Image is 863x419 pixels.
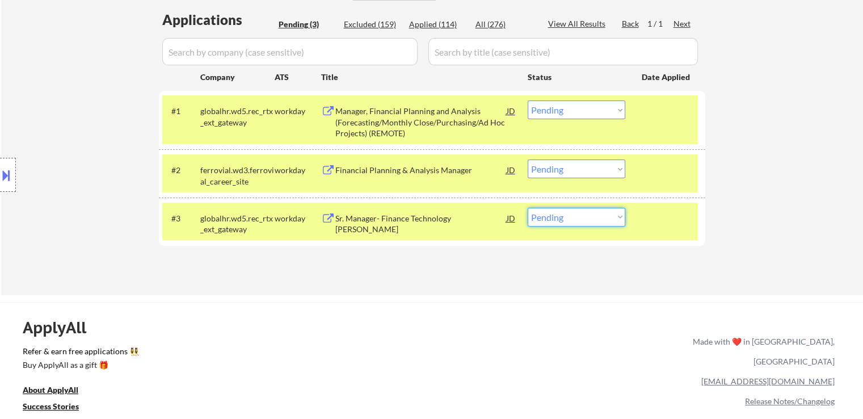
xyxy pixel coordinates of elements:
[200,213,275,235] div: globalhr.wd5.rec_rtx_ext_gateway
[701,376,835,386] a: [EMAIL_ADDRESS][DOMAIN_NAME]
[622,18,640,30] div: Back
[275,213,321,224] div: workday
[335,213,507,235] div: Sr. Manager- Finance Technology [PERSON_NAME]
[23,401,94,415] a: Success Stories
[275,106,321,117] div: workday
[23,318,99,337] div: ApplyAll
[673,18,692,30] div: Next
[409,19,466,30] div: Applied (114)
[506,160,517,180] div: JD
[23,384,94,399] a: About ApplyAll
[506,100,517,121] div: JD
[475,19,532,30] div: All (276)
[162,38,418,65] input: Search by company (case sensitive)
[344,19,401,30] div: Excluded (159)
[745,396,835,406] a: Release Notes/Changelog
[23,361,136,369] div: Buy ApplyAll as a gift 🎁
[528,66,625,87] div: Status
[335,106,507,139] div: Manager, Financial Planning and Analysis (Forecasting/Monthly Close/Purchasing/Ad Hoc Projects) (...
[279,19,335,30] div: Pending (3)
[688,332,835,371] div: Made with ❤️ in [GEOGRAPHIC_DATA], [GEOGRAPHIC_DATA]
[200,72,275,83] div: Company
[23,347,456,359] a: Refer & earn free applications 👯‍♀️
[647,18,673,30] div: 1 / 1
[642,72,692,83] div: Date Applied
[162,13,275,27] div: Applications
[200,106,275,128] div: globalhr.wd5.rec_rtx_ext_gateway
[548,18,609,30] div: View All Results
[321,72,517,83] div: Title
[23,359,136,374] a: Buy ApplyAll as a gift 🎁
[506,208,517,228] div: JD
[275,165,321,176] div: workday
[335,165,507,176] div: Financial Planning & Analysis Manager
[23,385,78,395] u: About ApplyAll
[200,165,275,187] div: ferrovial.wd3.ferrovial_career_site
[428,38,698,65] input: Search by title (case sensitive)
[23,401,79,411] u: Success Stories
[275,72,321,83] div: ATS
